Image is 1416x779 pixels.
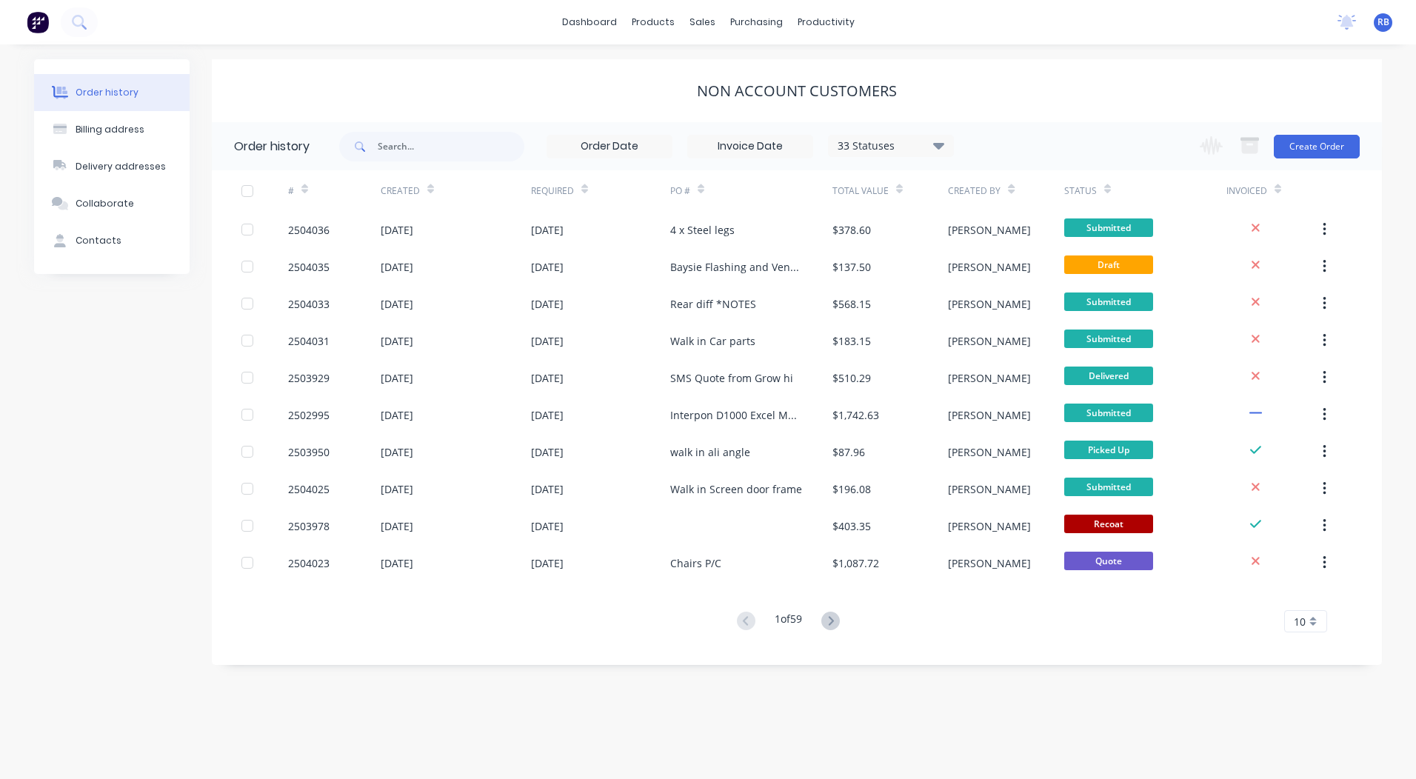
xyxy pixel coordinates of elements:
[27,11,49,33] img: Factory
[948,184,1001,198] div: Created By
[531,170,670,211] div: Required
[1064,170,1226,211] div: Status
[829,138,953,154] div: 33 Statuses
[670,407,803,423] div: Interpon D1000 Excel Monument Satin CB
[288,370,330,386] div: 2503929
[948,370,1031,386] div: [PERSON_NAME]
[948,222,1031,238] div: [PERSON_NAME]
[1064,330,1153,348] span: Submitted
[1064,218,1153,237] span: Submitted
[670,296,756,312] div: Rear diff *NOTES
[670,184,690,198] div: PO #
[34,74,190,111] button: Order history
[547,136,672,158] input: Order Date
[948,555,1031,571] div: [PERSON_NAME]
[34,185,190,222] button: Collaborate
[531,222,564,238] div: [DATE]
[948,518,1031,534] div: [PERSON_NAME]
[832,407,879,423] div: $1,742.63
[1294,614,1306,629] span: 10
[1226,170,1319,211] div: Invoiced
[531,259,564,275] div: [DATE]
[670,222,735,238] div: 4 x Steel legs
[531,184,574,198] div: Required
[381,370,413,386] div: [DATE]
[1064,552,1153,570] span: Quote
[288,184,294,198] div: #
[670,481,802,497] div: Walk in Screen door frame
[670,444,750,460] div: walk in ali angle
[34,148,190,185] button: Delivery addresses
[1064,441,1153,459] span: Picked Up
[832,370,871,386] div: $510.29
[1064,184,1097,198] div: Status
[381,444,413,460] div: [DATE]
[775,611,802,632] div: 1 of 59
[688,136,812,158] input: Invoice Date
[1064,367,1153,385] span: Delivered
[381,518,413,534] div: [DATE]
[288,170,381,211] div: #
[531,518,564,534] div: [DATE]
[381,481,413,497] div: [DATE]
[288,518,330,534] div: 2503978
[832,333,871,349] div: $183.15
[723,11,790,33] div: purchasing
[76,197,134,210] div: Collaborate
[624,11,682,33] div: products
[34,222,190,259] button: Contacts
[1064,255,1153,274] span: Draft
[948,407,1031,423] div: [PERSON_NAME]
[288,296,330,312] div: 2504033
[381,555,413,571] div: [DATE]
[832,444,865,460] div: $87.96
[670,370,793,386] div: SMS Quote from Grow hi
[790,11,862,33] div: productivity
[531,407,564,423] div: [DATE]
[531,444,564,460] div: [DATE]
[381,296,413,312] div: [DATE]
[682,11,723,33] div: sales
[670,259,803,275] div: Baysie Flashing and Ventilation
[948,444,1031,460] div: [PERSON_NAME]
[1274,135,1360,158] button: Create Order
[670,333,755,349] div: Walk in Car parts
[76,86,138,99] div: Order history
[378,132,524,161] input: Search...
[531,481,564,497] div: [DATE]
[832,222,871,238] div: $378.60
[948,170,1063,211] div: Created By
[555,11,624,33] a: dashboard
[531,296,564,312] div: [DATE]
[288,222,330,238] div: 2504036
[832,184,889,198] div: Total Value
[832,296,871,312] div: $568.15
[381,170,531,211] div: Created
[531,333,564,349] div: [DATE]
[948,259,1031,275] div: [PERSON_NAME]
[670,170,832,211] div: PO #
[1377,16,1389,29] span: RB
[697,82,897,100] div: Non account customers
[76,234,121,247] div: Contacts
[381,222,413,238] div: [DATE]
[76,160,166,173] div: Delivery addresses
[76,123,144,136] div: Billing address
[832,259,871,275] div: $137.50
[1064,404,1153,422] span: Submitted
[832,170,948,211] div: Total Value
[381,407,413,423] div: [DATE]
[670,555,721,571] div: Chairs P/C
[288,407,330,423] div: 2502995
[948,333,1031,349] div: [PERSON_NAME]
[1064,478,1153,496] span: Submitted
[381,184,420,198] div: Created
[381,333,413,349] div: [DATE]
[1226,184,1267,198] div: Invoiced
[288,444,330,460] div: 2503950
[1064,292,1153,311] span: Submitted
[832,481,871,497] div: $196.08
[948,296,1031,312] div: [PERSON_NAME]
[832,555,879,571] div: $1,087.72
[832,518,871,534] div: $403.35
